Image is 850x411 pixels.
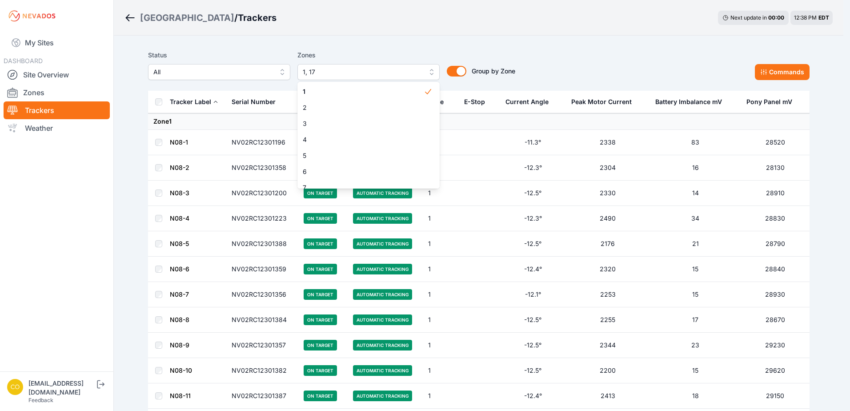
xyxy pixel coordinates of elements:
span: 4 [303,135,424,144]
span: 5 [303,151,424,160]
span: 1 [303,87,424,96]
span: 7 [303,183,424,192]
span: 1, 17 [303,67,422,77]
button: 1, 17 [297,64,440,80]
span: 3 [303,119,424,128]
div: 1, 17 [297,82,440,189]
span: 2 [303,103,424,112]
span: 6 [303,167,424,176]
